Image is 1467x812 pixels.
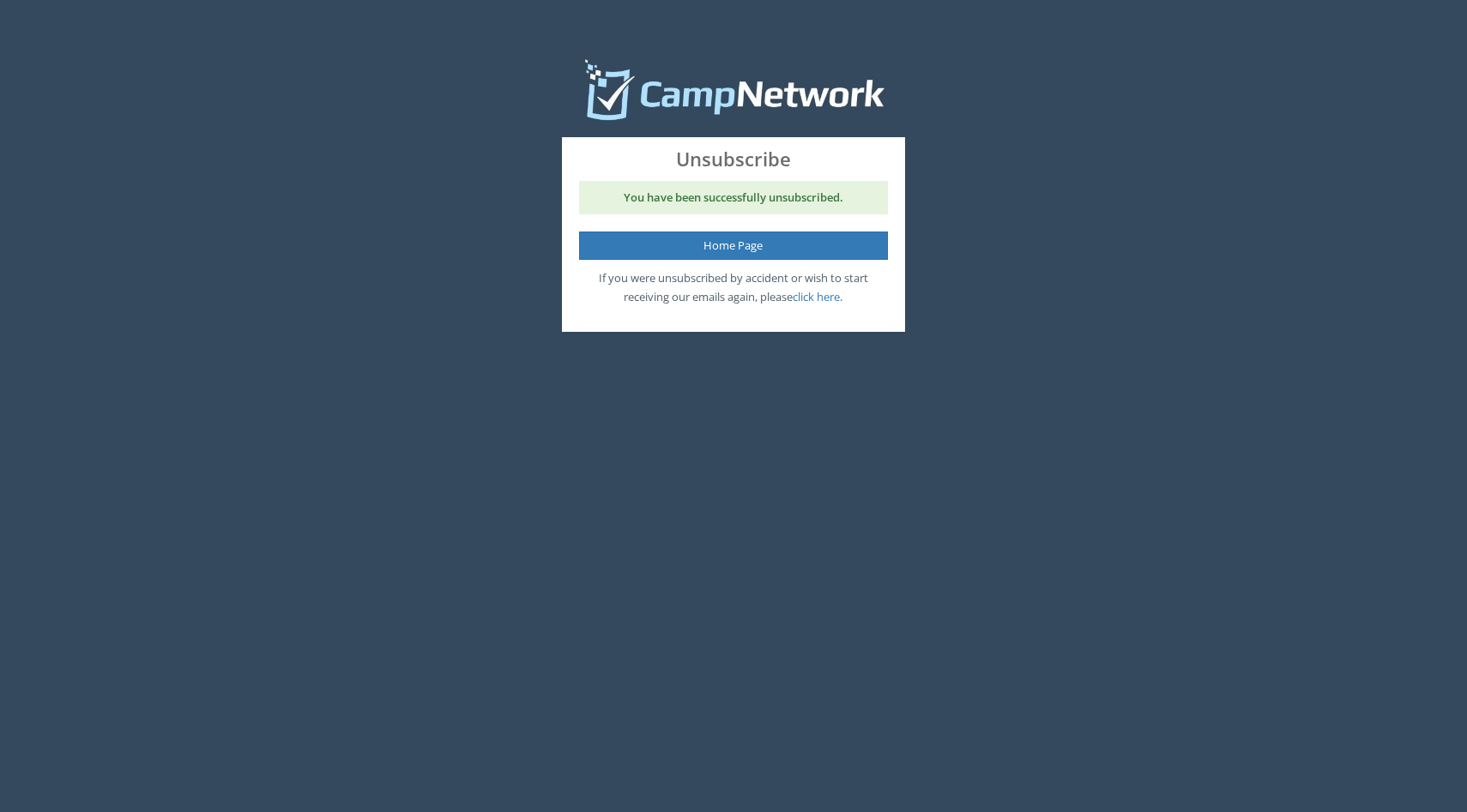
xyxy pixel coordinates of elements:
[579,146,888,172] span: Unsubscribe
[580,56,886,124] img: Camp Network
[579,268,888,306] p: If you were unsubscribed by accident or wish to start receiving our emails again, please .
[624,189,843,205] strong: You have been successfully unsubscribed.
[579,232,888,260] a: Home Page
[793,289,840,304] a: click here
